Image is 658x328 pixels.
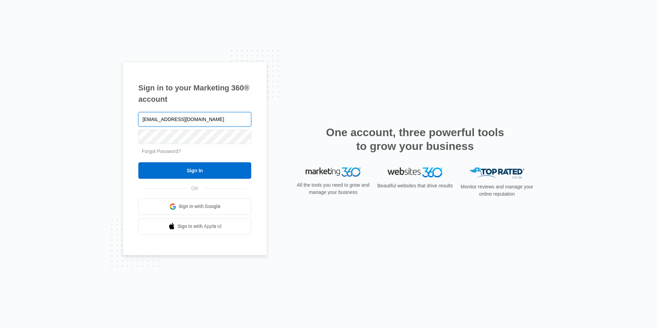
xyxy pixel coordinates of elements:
a: Sign in with Google [138,198,251,215]
input: Email [138,112,251,127]
img: Top Rated Local [469,167,524,179]
h1: Sign in to your Marketing 360® account [138,82,251,105]
p: Beautiful websites that drive results [376,182,454,189]
span: Sign in with Apple Id [178,223,222,230]
img: Marketing 360 [306,167,361,177]
img: Websites 360 [388,167,443,177]
h2: One account, three powerful tools to grow your business [324,125,506,153]
span: OR [187,185,203,192]
input: Sign In [138,162,251,179]
span: Sign in with Google [179,203,221,210]
p: Monitor reviews and manage your online reputation [458,183,535,198]
p: All the tools you need to grow and manage your business [295,182,372,196]
a: Forgot Password? [142,149,181,154]
a: Sign in with Apple Id [138,218,251,235]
